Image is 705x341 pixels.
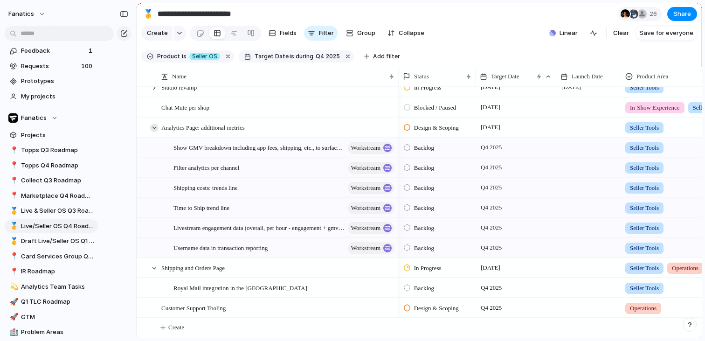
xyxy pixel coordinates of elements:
[5,219,98,233] div: 🥇Live/Seller OS Q4 Roadmap
[478,142,504,153] span: Q4 2025
[572,72,603,81] span: Launch Date
[5,310,98,324] a: 🚀GTM
[5,295,98,309] a: 🚀Q1 TLC Roadmap
[630,163,659,173] span: Seller Tools
[478,182,504,193] span: Q4 2025
[351,202,380,215] span: workstream
[414,163,434,173] span: Backlog
[21,297,95,306] span: Q1 TLC Roadmap
[173,202,229,213] span: Time to Ship trend line
[10,281,16,292] div: 💫
[414,244,434,253] span: Backlog
[414,264,442,273] span: In Progress
[630,304,657,313] span: Operations
[168,323,184,332] span: Create
[10,236,16,247] div: 🥇
[8,282,18,292] button: 💫
[8,267,18,276] button: 📍
[21,313,95,322] span: GTM
[161,122,245,132] span: Analytics Page: additional metrics
[5,189,98,203] a: 📍Marketplace Q4 Roadmap
[89,46,94,56] span: 1
[8,297,18,306] button: 🚀
[414,223,434,233] span: Backlog
[173,142,345,153] span: Show GMV breakdown including app fees, shipping, etc., to surface real profit
[414,183,434,193] span: Backlog
[348,142,394,154] button: workstream
[414,103,456,112] span: Blocked / Paused
[8,252,18,261] button: 📍
[673,9,691,19] span: Share
[8,176,18,185] button: 📍
[5,111,98,125] button: Fanatics
[21,161,95,170] span: Topps Q4 Roadmap
[182,52,187,61] span: is
[672,264,698,273] span: Operations
[478,302,504,313] span: Q4 2025
[5,74,98,88] a: Prototypes
[187,51,222,62] button: Seller OS
[173,182,238,193] span: Shipping costs: trends line
[21,176,95,185] span: Collect Q3 Roadmap
[21,267,95,276] span: IR Roadmap
[21,327,95,337] span: Problem Areas
[341,26,380,41] button: Group
[161,262,225,273] span: Shipping and Orders Page
[351,161,380,174] span: workstream
[5,174,98,188] a: 📍Collect Q3 Roadmap
[280,28,297,38] span: Fields
[21,252,95,261] span: Card Services Group Q4 Roadmap
[491,72,519,81] span: Target Date
[5,143,98,157] div: 📍Topps Q3 Roadmap
[141,26,173,41] button: Create
[5,128,98,142] a: Projects
[630,244,659,253] span: Seller Tools
[5,204,98,218] div: 🥇Live & Seller OS Q3 Roadmap
[414,123,459,132] span: Design & Scoping
[157,52,180,61] span: Product
[5,90,98,104] a: My projects
[559,82,583,93] span: [DATE]
[173,282,307,293] span: Royal Mail integration in the [GEOGRAPHIC_DATA]
[141,7,156,21] button: 🥇
[639,28,693,38] span: Save for everyone
[630,223,659,233] span: Seller Tools
[173,162,239,173] span: Filter analytics per channel
[5,264,98,278] a: 📍IR Roadmap
[5,280,98,294] a: 💫Analytics Team Tasks
[8,9,34,19] span: fanatics
[143,7,153,20] div: 🥇
[630,183,659,193] span: Seller Tools
[636,26,697,41] button: Save for everyone
[5,44,98,58] a: Feedback1
[348,162,394,174] button: workstream
[609,26,633,41] button: Clear
[173,242,268,253] span: Username data in transaction reporting
[304,26,338,41] button: Filter
[21,206,95,216] span: Live & Seller OS Q3 Roadmap
[10,297,16,307] div: 🚀
[348,182,394,194] button: workstream
[5,250,98,264] div: 📍Card Services Group Q4 Roadmap
[399,28,424,38] span: Collapse
[8,146,18,155] button: 📍
[172,72,187,81] span: Name
[348,222,394,234] button: workstream
[10,190,16,201] div: 📍
[414,83,442,92] span: In Progress
[478,262,503,273] span: [DATE]
[348,202,394,214] button: workstream
[630,83,659,92] span: Seller Tools
[5,325,98,339] a: 🏥Problem Areas
[8,191,18,201] button: 📍
[290,52,294,61] span: is
[5,59,98,73] a: Requests100
[613,28,629,38] span: Clear
[414,304,459,313] span: Design & Scoping
[21,46,86,56] span: Feedback
[630,103,680,112] span: In-Show Experience
[316,52,340,61] span: Q4 2025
